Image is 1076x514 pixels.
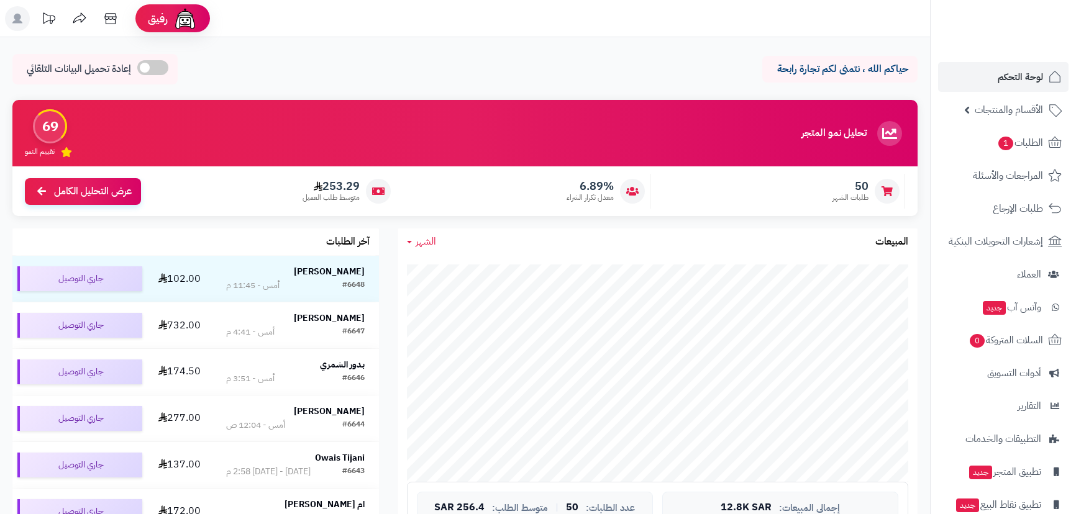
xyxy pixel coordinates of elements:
h3: تحليل نمو المتجر [801,128,867,139]
td: 174.50 [147,349,212,395]
img: ai-face.png [173,6,198,31]
span: جديد [956,498,979,512]
span: رفيق [148,11,168,26]
span: جديد [983,301,1006,315]
div: أمس - 11:45 م [226,279,280,292]
span: تقييم النمو [25,147,55,157]
div: جاري التوصيل [17,406,142,431]
a: أدوات التسويق [938,358,1069,388]
td: 102.00 [147,256,212,302]
div: #6643 [342,466,365,478]
a: وآتس آبجديد [938,292,1069,322]
a: إشعارات التحويلات البنكية [938,227,1069,256]
span: عدد الطلبات: [586,503,635,513]
div: جاري التوصيل [17,453,142,477]
span: 0 [969,333,985,348]
div: [DATE] - [DATE] 2:58 م [226,466,311,478]
a: العملاء [938,259,1069,289]
span: الشهر [416,234,436,249]
span: متوسط طلب العميل [303,192,360,203]
span: عرض التحليل الكامل [54,184,132,199]
a: الشهر [407,235,436,249]
strong: Owais Tijani [315,451,365,464]
span: 50 [566,502,578,513]
div: #6644 [342,419,365,431]
a: لوحة التحكم [938,62,1069,92]
div: أمس - 3:51 م [226,372,275,385]
span: أدوات التسويق [987,364,1041,382]
div: #6647 [342,326,365,338]
div: جاري التوصيل [17,313,142,338]
a: السلات المتروكة0 [938,325,1069,355]
span: لوحة التحكم [998,68,1043,86]
div: #6648 [342,279,365,292]
span: السلات المتروكة [969,331,1043,349]
span: جديد [969,466,992,479]
a: تحديثات المنصة [33,6,64,34]
div: أمس - 4:41 م [226,326,275,338]
span: طلبات الإرجاع [993,200,1043,217]
td: 137.00 [147,442,212,488]
a: التقارير [938,391,1069,421]
a: الطلبات1 [938,128,1069,158]
a: تطبيق المتجرجديد [938,457,1069,487]
div: أمس - 12:04 ص [226,419,285,431]
strong: بدور الشمري [320,358,365,371]
span: إعادة تحميل البيانات التلقائي [27,62,131,76]
td: 732.00 [147,302,212,348]
span: 256.4 SAR [434,502,485,513]
span: 50 [832,179,869,193]
span: العملاء [1017,266,1041,283]
span: 253.29 [303,179,360,193]
span: تطبيق نقاط البيع [955,496,1041,513]
span: 6.89% [567,179,614,193]
a: التطبيقات والخدمات [938,424,1069,454]
p: حياكم الله ، نتمنى لكم تجارة رابحة [772,62,908,76]
strong: [PERSON_NAME] [294,405,365,418]
strong: [PERSON_NAME] [294,265,365,278]
a: طلبات الإرجاع [938,194,1069,223]
td: 277.00 [147,395,212,441]
span: متوسط الطلب: [492,503,548,513]
img: logo-2.png [992,24,1064,50]
span: إشعارات التحويلات البنكية [949,233,1043,250]
div: جاري التوصيل [17,266,142,291]
div: جاري التوصيل [17,359,142,384]
span: الأقسام والمنتجات [975,101,1043,119]
strong: ام [PERSON_NAME] [285,498,365,511]
span: 1 [998,136,1013,150]
span: إجمالي المبيعات: [779,503,840,513]
h3: آخر الطلبات [326,237,370,248]
span: معدل تكرار الشراء [567,192,614,203]
span: التطبيقات والخدمات [965,430,1041,448]
a: المراجعات والأسئلة [938,161,1069,191]
span: المراجعات والأسئلة [973,167,1043,184]
a: عرض التحليل الكامل [25,178,141,205]
span: طلبات الشهر [832,192,869,203]
h3: المبيعات [875,237,908,248]
span: 12.8K SAR [721,502,772,513]
span: وآتس آب [982,299,1041,316]
strong: [PERSON_NAME] [294,312,365,325]
span: التقارير [1018,397,1041,415]
div: #6646 [342,372,365,385]
span: | [555,503,559,512]
span: تطبيق المتجر [968,463,1041,480]
span: الطلبات [997,134,1043,151]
